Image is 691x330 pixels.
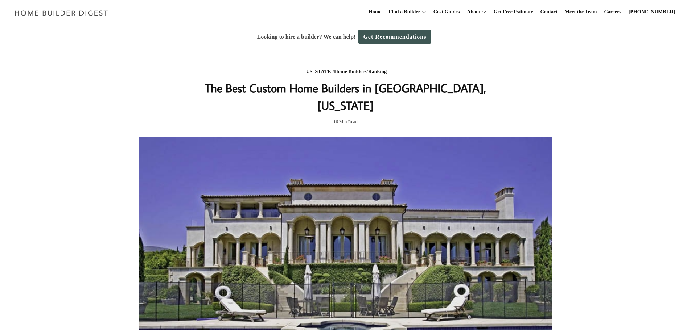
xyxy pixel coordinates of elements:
h1: The Best Custom Home Builders in [GEOGRAPHIC_DATA], [US_STATE] [201,79,490,114]
img: Home Builder Digest [12,6,111,20]
a: Find a Builder [386,0,420,24]
a: Careers [601,0,624,24]
span: 16 Min Read [333,118,358,126]
div: / / [201,67,490,76]
a: Cost Guides [431,0,463,24]
a: Home Builders [334,69,367,74]
a: Home [366,0,384,24]
a: [US_STATE] [304,69,333,74]
a: Contact [537,0,560,24]
a: Ranking [368,69,387,74]
a: About [464,0,480,24]
a: Meet the Team [562,0,600,24]
a: Get Recommendations [358,30,431,44]
a: [PHONE_NUMBER] [626,0,678,24]
a: Get Free Estimate [491,0,536,24]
